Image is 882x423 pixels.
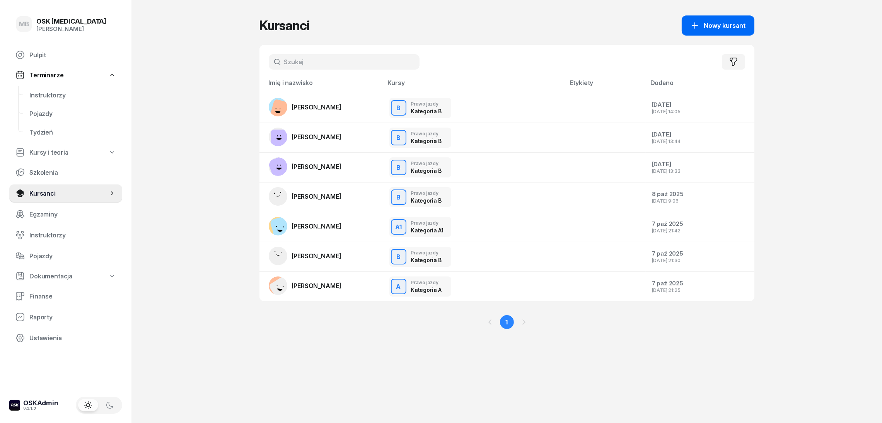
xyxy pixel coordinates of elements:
button: B [391,130,406,145]
div: Prawo jazdy [411,280,442,285]
span: [PERSON_NAME] [292,222,341,230]
button: B [391,160,406,175]
div: [DATE] 13:44 [652,139,748,144]
div: Prawo jazdy [411,191,442,196]
div: B [393,252,404,262]
div: OSKAdmin [23,400,58,406]
button: B [391,249,406,264]
div: Kategoria B [411,108,442,114]
a: Instruktorzy [23,86,122,104]
a: [PERSON_NAME] [269,276,341,295]
span: [PERSON_NAME] [292,103,341,111]
div: [DATE] [652,161,748,168]
div: [DATE] 21:42 [652,228,748,233]
a: Pojazdy [9,247,122,265]
button: A [391,279,406,294]
div: B [393,192,404,203]
div: Kategoria B [411,167,442,174]
button: Nowy kursant [682,15,754,36]
th: Dodano [646,79,754,93]
span: [PERSON_NAME] [292,163,341,171]
a: 1 [500,315,514,329]
span: Pulpit [29,51,116,59]
a: Dokumentacja [9,268,122,285]
img: logo-xs-dark@2x.png [9,400,20,411]
div: Prawo jazdy [411,250,442,255]
span: MB [19,21,29,27]
a: Finanse [9,287,122,305]
a: Egzaminy [9,205,122,223]
div: Kategoria B [411,197,442,204]
div: A1 [392,222,405,232]
span: [PERSON_NAME] [292,133,341,141]
div: [PERSON_NAME] [36,26,106,32]
div: [DATE] 21:30 [652,258,748,263]
div: 7 paź 2025 [652,250,748,257]
div: B [393,162,404,173]
div: Kategoria B [411,257,442,263]
span: Egzaminy [29,211,116,218]
div: v4.1.2 [23,406,58,411]
span: [PERSON_NAME] [292,282,341,290]
div: Kategoria B [411,138,442,144]
span: Finanse [29,293,116,300]
button: A1 [391,219,406,235]
div: [DATE] 14:05 [652,109,748,114]
div: [DATE] 13:33 [652,169,748,174]
a: Kursanci [9,184,122,203]
button: B [391,189,406,205]
div: [DATE] 9:06 [652,198,748,203]
div: 7 paź 2025 [652,220,748,227]
div: Prawo jazdy [411,101,442,106]
div: Kategoria A [411,287,442,293]
span: Tydzień [29,129,116,136]
div: B [393,133,404,143]
span: Szkolenia [29,169,116,176]
a: Pojazdy [23,104,122,123]
a: Raporty [9,308,122,326]
input: Szukaj [269,54,420,70]
a: [PERSON_NAME] [269,98,341,116]
a: Ustawienia [9,329,122,347]
span: Dokumentacja [29,273,72,280]
a: [PERSON_NAME] [269,217,341,235]
h1: Kursanci [259,19,310,32]
div: OSK [MEDICAL_DATA] [36,18,106,25]
span: Terminarze [29,72,63,79]
div: Kategoria A1 [411,227,444,234]
div: B [393,103,404,113]
div: [DATE] [652,101,748,108]
div: A [393,281,404,292]
div: Prawo jazdy [411,220,444,225]
div: [DATE] 21:25 [652,288,748,293]
div: Prawo jazdy [411,131,442,136]
button: B [391,100,406,116]
span: Nowy kursant [704,22,746,29]
a: Terminarze [9,67,122,84]
a: [PERSON_NAME] [269,157,341,176]
a: [PERSON_NAME] [269,128,341,146]
div: [DATE] [652,131,748,138]
a: Instruktorzy [9,226,122,244]
span: Ustawienia [29,334,116,342]
span: [PERSON_NAME] [292,193,341,200]
span: Pojazdy [29,252,116,260]
a: Kursy i teoria [9,144,122,161]
span: Pojazdy [29,110,116,118]
a: [PERSON_NAME] [269,187,341,206]
span: Kursanci [29,190,108,197]
span: Instruktorzy [29,92,116,99]
a: Tydzień [23,123,122,142]
span: Raporty [29,314,116,321]
a: [PERSON_NAME] [269,247,341,265]
div: Prawo jazdy [411,161,442,166]
a: Pulpit [9,46,122,64]
span: Instruktorzy [29,232,116,239]
span: [PERSON_NAME] [292,252,341,260]
th: Imię i nazwisko [259,79,383,93]
div: 7 paź 2025 [652,280,748,287]
div: 8 paź 2025 [652,191,748,198]
th: Kursy [383,79,565,93]
span: Kursy i teoria [29,149,68,156]
a: Szkolenia [9,163,122,182]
